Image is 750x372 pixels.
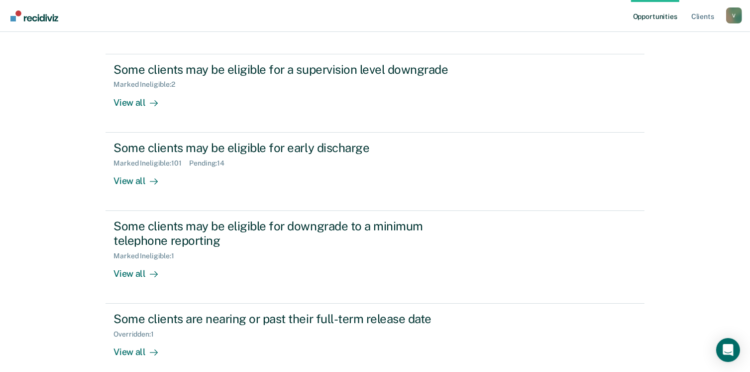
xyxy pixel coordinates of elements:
[113,330,161,339] div: Overridden : 1
[106,133,644,211] a: Some clients may be eligible for early dischargeMarked Ineligible:101Pending:14View all
[106,54,644,133] a: Some clients may be eligible for a supervision level downgradeMarked Ineligible:2View all
[113,219,463,248] div: Some clients may be eligible for downgrade to a minimum telephone reporting
[726,7,742,23] button: Profile dropdown button
[113,159,189,168] div: Marked Ineligible : 101
[113,167,169,186] div: View all
[113,80,183,89] div: Marked Ineligible : 2
[113,252,182,260] div: Marked Ineligible : 1
[716,338,740,362] div: Open Intercom Messenger
[113,141,463,155] div: Some clients may be eligible for early discharge
[113,62,463,77] div: Some clients may be eligible for a supervision level downgrade
[106,211,644,304] a: Some clients may be eligible for downgrade to a minimum telephone reportingMarked Ineligible:1Vie...
[10,10,58,21] img: Recidiviz
[189,159,232,168] div: Pending : 14
[113,89,169,108] div: View all
[113,260,169,279] div: View all
[113,312,463,326] div: Some clients are nearing or past their full-term release date
[113,339,169,358] div: View all
[726,7,742,23] div: V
